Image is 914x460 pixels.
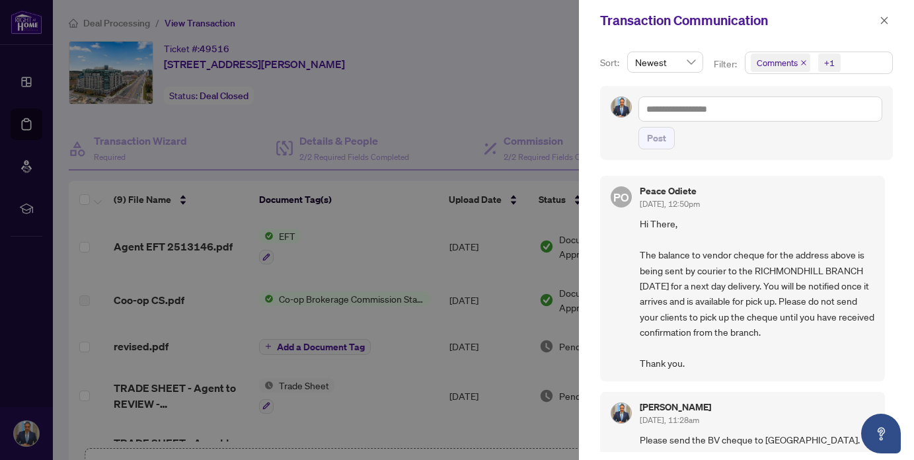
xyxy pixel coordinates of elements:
[640,402,711,412] h5: [PERSON_NAME]
[611,403,631,423] img: Profile Icon
[751,54,810,72] span: Comments
[635,52,695,72] span: Newest
[757,56,798,69] span: Comments
[824,56,835,69] div: +1
[800,59,807,66] span: close
[600,56,622,70] p: Sort:
[600,11,876,30] div: Transaction Communication
[640,216,874,371] span: Hi There, The balance to vendor cheque for the address above is being sent by courier to the RICH...
[861,414,901,453] button: Open asap
[638,127,675,149] button: Post
[880,16,889,25] span: close
[640,186,700,196] h5: Peace Odiete
[714,57,739,71] p: Filter:
[611,97,631,117] img: Profile Icon
[613,188,628,206] span: PO
[640,199,700,209] span: [DATE], 12:50pm
[640,415,699,425] span: [DATE], 11:28am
